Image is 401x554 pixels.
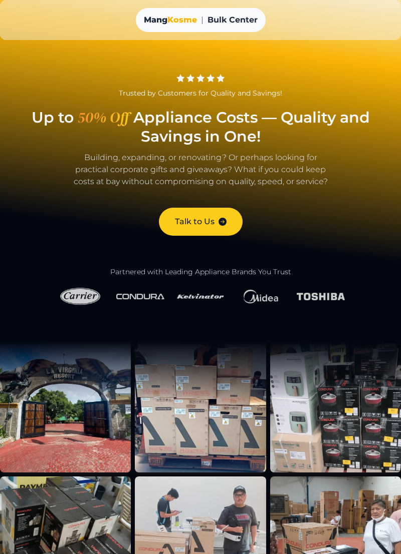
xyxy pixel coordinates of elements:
[74,108,133,127] span: 50% Off
[144,14,197,26] div: Mang
[201,14,204,26] span: |
[56,285,104,308] img: Carrier Logo
[237,285,285,309] img: Midea Logo
[208,14,258,26] span: Bulk Center
[144,14,197,26] a: MangKosme
[159,208,243,236] a: Talk to Us
[116,292,164,301] img: Condura Logo
[167,15,197,25] span: Kosme
[176,285,225,308] img: Kelvinator Logo
[12,152,389,198] p: Building, expanding, or renovating? Or perhaps looking for practical corporate gifts and giveaway...
[12,108,389,146] h1: Up to Appliance Costs — Quality and Savings in One!
[12,268,389,277] h2: Partnered with Leading Appliance Brands You Trust
[297,291,345,302] img: Toshiba Logo
[12,88,389,98] div: Trusted by Customers for Quality and Savings!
